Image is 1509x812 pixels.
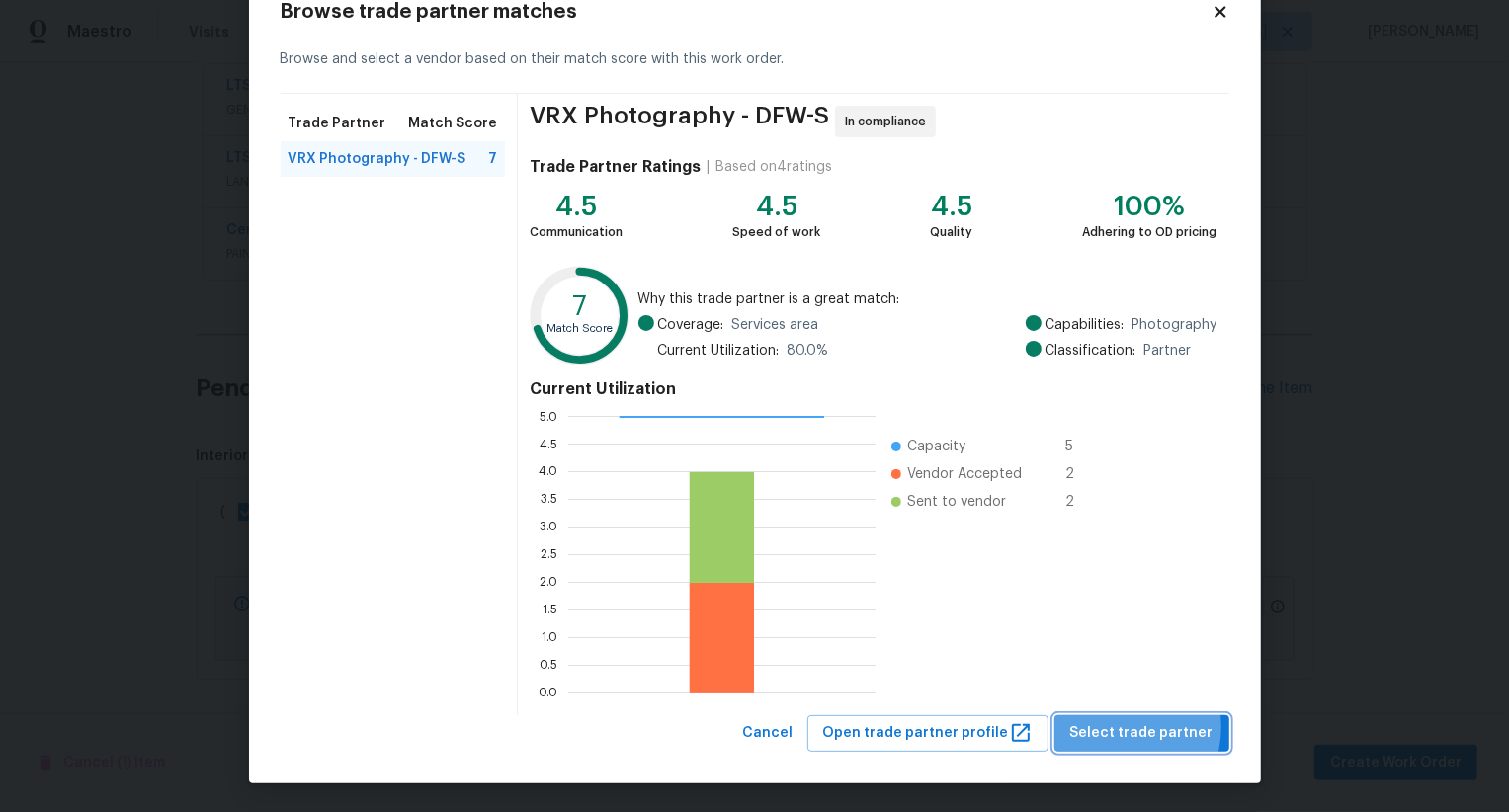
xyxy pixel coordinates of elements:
[1070,721,1214,746] span: Select trade partner
[658,315,724,335] span: Coverage:
[1083,222,1217,242] div: Adhering to OD pricing
[281,2,1212,22] h2: Browse trade partner matches
[547,323,614,334] text: Match Score
[1132,315,1217,335] span: Photography
[732,197,820,216] div: 4.5
[540,688,558,699] text: 0.0
[1046,315,1125,335] span: Capabilities:
[542,549,558,561] text: 2.5
[530,157,701,177] h4: Trade Partner Ratings
[907,492,1006,512] span: Sent to vendor
[823,721,1033,746] span: Open trade partner profile
[1083,197,1217,216] div: 100%
[541,660,558,672] text: 0.5
[732,315,819,335] span: Services area
[289,149,466,169] span: VRX Photography - DFW-S
[930,197,972,216] div: 4.5
[658,341,780,361] span: Current Utilization:
[488,149,497,169] span: 7
[1046,341,1136,361] span: Classification:
[530,197,623,216] div: 4.5
[541,439,558,450] text: 4.5
[788,341,829,361] span: 80.0 %
[1054,715,1229,752] button: Select trade partner
[541,577,558,589] text: 2.0
[845,112,934,131] span: In compliance
[530,222,623,242] div: Communication
[281,26,1229,94] div: Browse and select a vendor based on their match score with this work order.
[543,632,558,644] text: 1.0
[743,721,794,746] span: Cancel
[715,157,832,177] div: Based on 4 ratings
[541,411,558,423] text: 5.0
[1065,464,1097,484] span: 2
[544,605,558,616] text: 1.5
[541,522,558,533] text: 3.0
[542,494,558,506] text: 3.5
[1065,492,1097,512] span: 2
[1065,437,1097,456] span: 5
[735,715,801,752] button: Cancel
[530,106,829,137] span: VRX Photography - DFW-S
[701,157,715,177] div: |
[732,222,820,242] div: Speed of work
[289,114,386,133] span: Trade Partner
[530,379,1216,399] h4: Current Utilization
[540,466,558,478] text: 4.0
[573,293,588,321] text: 7
[907,437,965,456] span: Capacity
[408,114,497,133] span: Match Score
[907,464,1022,484] span: Vendor Accepted
[930,222,972,242] div: Quality
[1144,341,1192,361] span: Partner
[638,289,1217,309] span: Why this trade partner is a great match:
[807,715,1048,752] button: Open trade partner profile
